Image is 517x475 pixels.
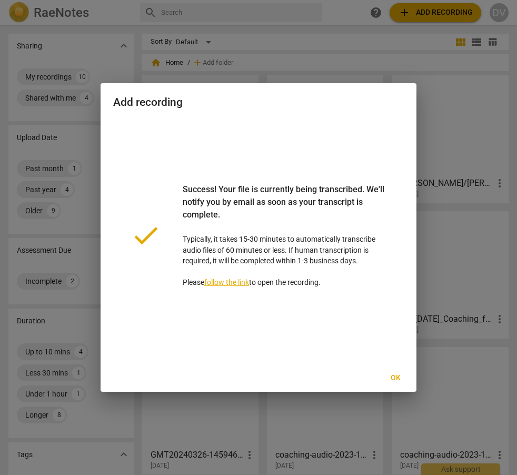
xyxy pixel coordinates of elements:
span: Ok [387,373,404,383]
a: follow the link [204,278,249,286]
h2: Add recording [113,96,404,109]
div: Success! Your file is currently being transcribed. We'll notify you by email as soon as your tran... [183,183,387,234]
p: Typically, it takes 15-30 minutes to automatically transcribe audio files of 60 minutes or less. ... [183,183,387,288]
span: done [130,220,162,251]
